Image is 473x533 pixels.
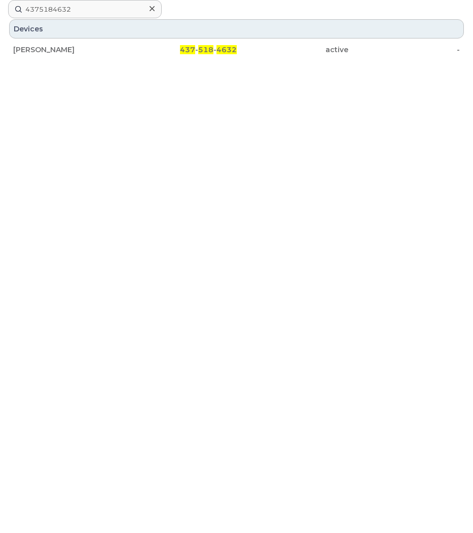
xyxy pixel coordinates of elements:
[180,45,195,54] span: 437
[237,45,348,55] div: active
[9,41,464,59] a: [PERSON_NAME]437-518-4632active-
[348,45,460,55] div: -
[198,45,213,54] span: 518
[125,45,236,55] div: - -
[216,45,237,54] span: 4632
[13,45,125,55] div: [PERSON_NAME]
